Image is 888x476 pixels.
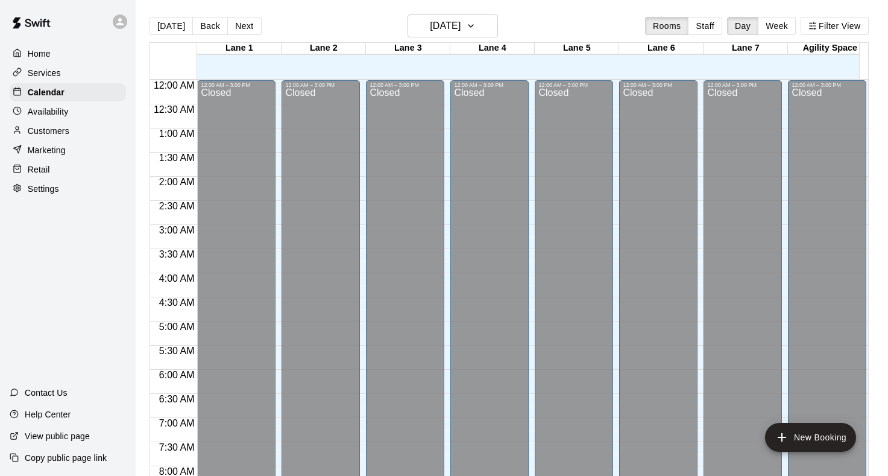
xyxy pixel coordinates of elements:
[227,17,261,35] button: Next
[28,163,50,176] p: Retail
[25,387,68,399] p: Contact Us
[156,273,198,284] span: 4:00 AM
[10,83,126,101] a: Calendar
[538,82,609,88] div: 12:00 AM – 3:00 PM
[28,48,51,60] p: Home
[727,17,758,35] button: Day
[25,452,107,464] p: Copy public page link
[156,418,198,428] span: 7:00 AM
[28,86,65,98] p: Calendar
[801,17,868,35] button: Filter View
[450,43,535,54] div: Lane 4
[156,394,198,404] span: 6:30 AM
[408,14,498,37] button: [DATE]
[25,430,90,442] p: View public page
[28,67,61,79] p: Services
[623,82,694,88] div: 12:00 AM – 3:00 PM
[156,346,198,356] span: 5:30 AM
[688,17,722,35] button: Staff
[10,160,126,179] a: Retail
[645,17,688,35] button: Rooms
[788,43,872,54] div: Agility Space
[156,249,198,259] span: 3:30 AM
[156,201,198,211] span: 2:30 AM
[156,370,198,380] span: 6:00 AM
[619,43,704,54] div: Lane 6
[156,177,198,187] span: 2:00 AM
[10,64,126,82] a: Services
[10,122,126,140] a: Customers
[704,43,788,54] div: Lane 7
[10,45,126,63] a: Home
[156,129,198,139] span: 1:00 AM
[201,82,272,88] div: 12:00 AM – 3:00 PM
[156,225,198,235] span: 3:00 AM
[366,43,450,54] div: Lane 3
[792,82,863,88] div: 12:00 AM – 3:00 PM
[151,80,198,90] span: 12:00 AM
[10,180,126,198] a: Settings
[192,17,228,35] button: Back
[28,183,59,195] p: Settings
[156,297,198,308] span: 4:30 AM
[10,103,126,121] a: Availability
[765,423,856,452] button: add
[370,82,441,88] div: 12:00 AM – 3:00 PM
[535,43,619,54] div: Lane 5
[430,17,461,34] h6: [DATE]
[25,408,71,420] p: Help Center
[28,106,69,118] p: Availability
[758,17,796,35] button: Week
[197,43,282,54] div: Lane 1
[151,104,198,115] span: 12:30 AM
[156,442,198,452] span: 7:30 AM
[28,144,66,156] p: Marketing
[28,125,69,137] p: Customers
[285,82,356,88] div: 12:00 AM – 3:00 PM
[10,141,126,159] a: Marketing
[156,153,198,163] span: 1:30 AM
[282,43,366,54] div: Lane 2
[707,82,778,88] div: 12:00 AM – 3:00 PM
[454,82,525,88] div: 12:00 AM – 3:00 PM
[156,322,198,332] span: 5:00 AM
[150,17,193,35] button: [DATE]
